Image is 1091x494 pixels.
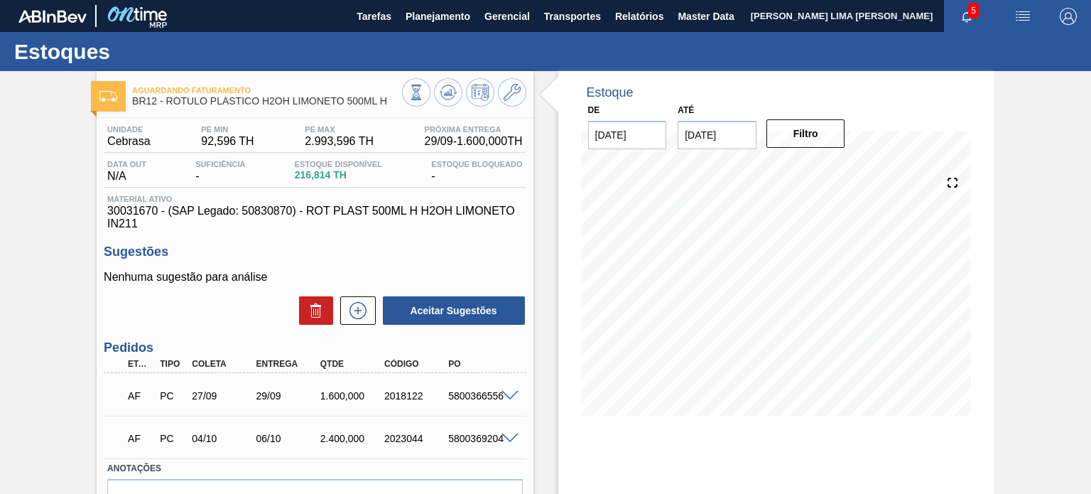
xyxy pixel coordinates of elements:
div: - [192,160,249,183]
div: 2023044 [381,433,451,444]
span: Suficiência [195,160,245,168]
label: De [588,105,600,115]
span: 30031670 - (SAP Legado: 50830870) - ROT PLAST 500ML H H2OH LIMONETO IN211 [107,205,522,230]
img: Ícone [99,91,117,102]
button: Notificações [944,6,989,26]
div: Excluir Sugestões [292,296,333,325]
label: Até [678,105,694,115]
span: Data out [107,160,146,168]
button: Ir ao Master Data / Geral [498,78,526,107]
div: Aceitar Sugestões [376,295,526,326]
button: Visão Geral dos Estoques [402,78,430,107]
div: Estoque [587,85,634,100]
div: Pedido de Compra [156,390,188,402]
button: Programar Estoque [466,78,494,107]
span: Estoque Disponível [295,160,382,168]
input: dd/mm/yyyy [588,121,667,149]
p: AF [128,390,153,402]
span: 2.993,596 TH [305,135,374,148]
div: PO [445,359,515,369]
div: N/A [104,160,150,183]
img: TNhmsLtSVTkK8tSr43FrP2fwEKptu5GPRR3wAAAABJRU5ErkJggg== [18,10,87,23]
span: BR12 - RÓTULO PLÁSTICO H2OH LIMONETO 500ML H [132,96,401,107]
img: Logout [1060,8,1077,25]
div: 5800366556 [445,390,515,402]
span: 216,814 TH [295,170,382,181]
div: Aguardando Faturamento [124,380,156,412]
span: Estoque Bloqueado [431,160,522,168]
img: userActions [1014,8,1031,25]
span: PE MIN [201,125,254,134]
button: Filtro [766,119,845,148]
span: 5 [968,3,979,18]
div: 29/09/2025 [253,390,323,402]
button: Atualizar Gráfico [434,78,462,107]
input: dd/mm/yyyy [678,121,756,149]
span: 92,596 TH [201,135,254,148]
div: Qtde [317,359,387,369]
div: 04/10/2025 [188,433,259,444]
span: Tarefas [357,8,391,25]
button: Aceitar Sugestões [383,296,525,325]
div: Nova sugestão [333,296,376,325]
span: Cebrasa [107,135,150,148]
div: Código [381,359,451,369]
span: 29/09 - 1.600,000 TH [425,135,523,148]
label: Anotações [107,458,522,479]
div: 2.400,000 [317,433,387,444]
div: 27/09/2025 [188,390,259,402]
span: Próxima Entrega [425,125,523,134]
div: 5800369204 [445,433,515,444]
span: PE MAX [305,125,374,134]
span: Aguardando Faturamento [132,86,401,95]
div: Aguardando Faturamento [124,423,156,454]
div: Etapa [124,359,156,369]
div: 06/10/2025 [253,433,323,444]
div: 1.600,000 [317,390,387,402]
span: Planejamento [406,8,470,25]
span: Unidade [107,125,150,134]
span: Gerencial [484,8,530,25]
div: 2018122 [381,390,451,402]
div: Tipo [156,359,188,369]
p: Nenhuma sugestão para análise [104,271,526,284]
span: Material ativo [107,195,522,203]
h3: Pedidos [104,340,526,355]
div: - [428,160,526,183]
p: AF [128,433,153,444]
h1: Estoques [14,43,266,60]
span: Relatórios [615,8,663,25]
span: Master Data [678,8,734,25]
div: Entrega [253,359,323,369]
h3: Sugestões [104,245,526,259]
span: Transportes [544,8,601,25]
div: Pedido de Compra [156,433,188,444]
div: Coleta [188,359,259,369]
